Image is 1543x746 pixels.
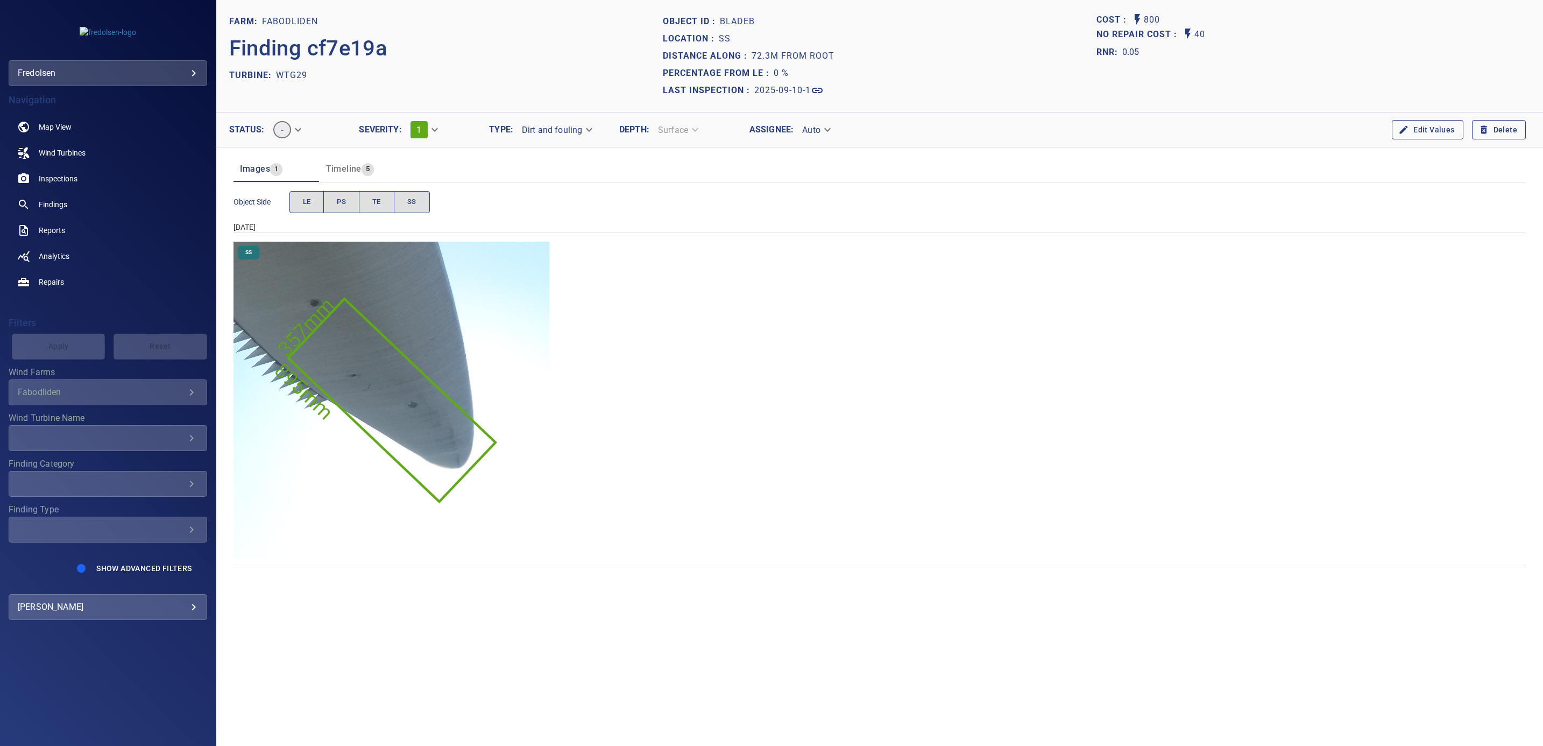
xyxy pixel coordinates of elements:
button: TE [359,191,394,213]
h1: No Repair Cost : [1096,30,1181,40]
div: Dirt and fouling [513,121,599,139]
button: LE [289,191,324,213]
div: Fabodliden [18,387,185,397]
button: PS [323,191,359,213]
span: Map View [39,122,72,132]
p: Percentage from LE : [663,67,774,80]
a: reports noActive [9,217,207,243]
span: Analytics [39,251,69,262]
span: SS [407,196,416,208]
span: Findings [39,199,67,210]
a: repairs noActive [9,269,207,295]
span: Timeline [326,164,362,174]
a: map noActive [9,114,207,140]
a: findings noActive [9,192,207,217]
h1: RNR: [1096,46,1122,59]
span: The base labour and equipment costs to repair the finding. Does not include the loss of productio... [1096,13,1131,27]
button: Edit Values [1392,120,1463,140]
span: Wind Turbines [39,147,86,158]
h1: Cost : [1096,15,1131,25]
div: [PERSON_NAME] [18,599,198,616]
span: Object Side [233,196,289,207]
div: fredolsen [18,65,198,82]
button: Show Advanced Filters [90,560,198,577]
p: FARM: [229,15,262,28]
p: 800 [1144,13,1160,27]
span: 5 [362,163,374,175]
span: Inspections [39,173,77,184]
span: PS [337,196,346,208]
label: Finding Category [9,460,207,468]
label: Assignee : [749,125,794,134]
div: - [265,117,308,143]
span: Repairs [39,277,64,287]
p: 2025-09-10-1 [754,84,811,97]
span: 1 [270,163,282,175]
p: Last Inspection : [663,84,754,97]
span: SS [239,249,258,256]
p: Fabodliden [262,15,318,28]
p: 0 % [774,67,789,80]
div: Finding Type [9,517,207,543]
label: Depth : [619,125,649,134]
label: Wind Turbine Name [9,414,207,423]
div: [DATE] [233,222,1526,233]
a: analytics noActive [9,243,207,269]
p: Finding cf7e19a [229,32,388,65]
div: Auto [794,121,838,139]
img: Fabodliden/WTG29/2025-09-10-1/2025-09-10-1/image86wp95.jpg [233,242,550,559]
span: The ratio of the additional incurred cost of repair in 1 year and the cost of repairing today. Fi... [1096,44,1139,61]
label: Status : [229,125,265,134]
div: Finding Category [9,471,207,497]
label: Type : [489,125,513,134]
span: Reports [39,225,65,236]
span: TE [372,196,381,208]
a: 2025-09-10-1 [754,84,824,97]
button: Delete [1472,120,1526,140]
h4: Navigation [9,95,207,105]
p: 0.05 [1122,46,1139,59]
span: 1 [416,125,421,135]
p: Distance along : [663,50,752,62]
div: Wind Farms [9,379,207,405]
label: Wind Farms [9,368,207,377]
span: - [274,125,290,135]
div: Surface [649,121,705,139]
div: objectSide [289,191,430,213]
p: TURBINE: [229,69,276,82]
p: SS [719,32,731,45]
p: 72.3m from root [752,50,834,62]
p: Object ID : [663,15,720,28]
a: inspections noActive [9,166,207,192]
button: SS [394,191,430,213]
a: windturbines noActive [9,140,207,166]
div: fredolsen [9,60,207,86]
svg: Auto Cost [1131,13,1144,26]
label: Severity : [359,125,401,134]
p: 40 [1194,27,1205,42]
div: 1 [402,117,445,143]
span: LE [303,196,311,208]
img: fredolsen-logo [80,27,136,38]
span: Projected additional costs incurred by waiting 1 year to repair. This is a function of possible i... [1096,27,1181,42]
svg: Auto No Repair Cost [1181,27,1194,40]
h4: Filters [9,318,207,328]
span: Images [240,164,270,174]
span: Show Advanced Filters [96,564,192,573]
div: Wind Turbine Name [9,425,207,451]
p: bladeB [720,15,755,28]
label: Finding Type [9,505,207,514]
p: WTG29 [276,69,307,82]
p: Location : [663,32,719,45]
